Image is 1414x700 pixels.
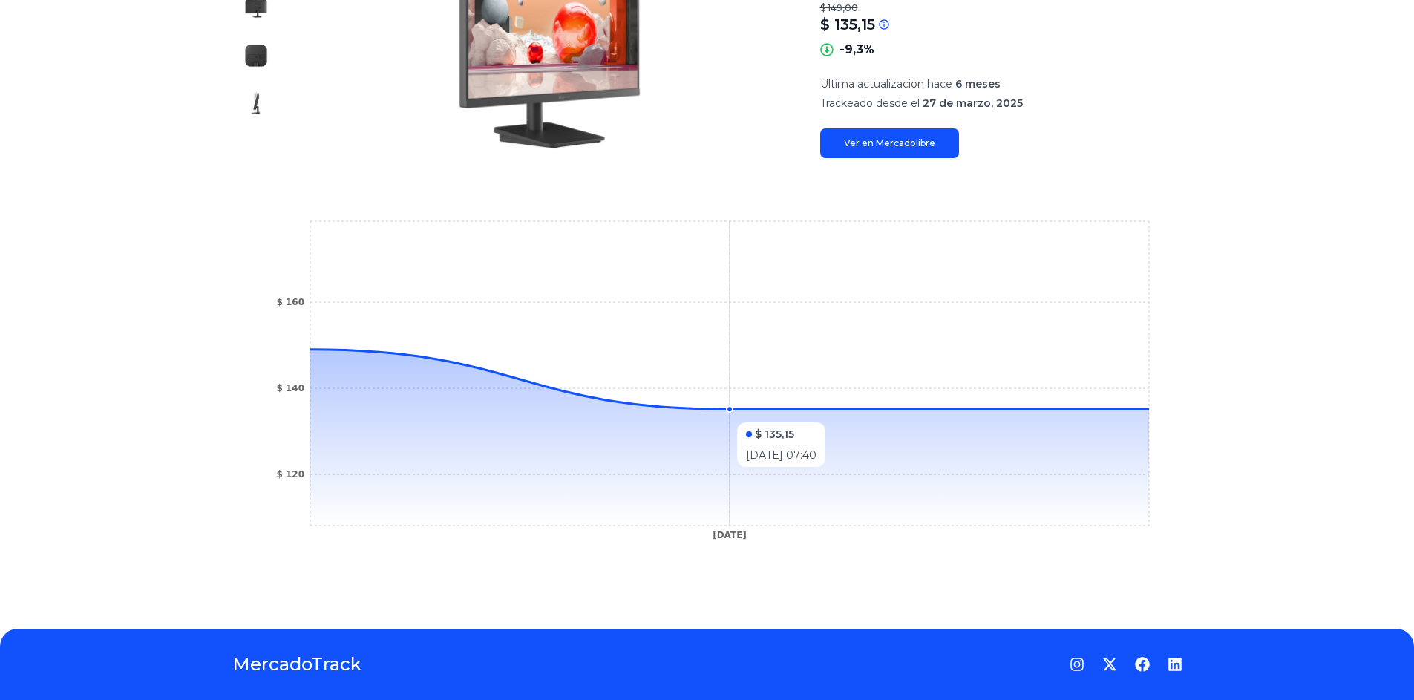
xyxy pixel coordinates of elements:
tspan: [DATE] [713,530,747,540]
a: Instagram [1070,657,1084,672]
p: $ 149,00 [820,2,1182,14]
tspan: $ 140 [276,383,304,393]
tspan: $ 120 [276,469,304,480]
a: Ver en Mercadolibre [820,128,959,158]
a: Facebook [1135,657,1150,672]
img: Monitor Gamer Ips LG 24ms500 24'' Full Hd 100hz Action Sync [244,44,268,68]
a: MercadoTrack [232,652,361,676]
span: Trackeado desde el [820,97,920,110]
p: $ 135,15 [820,14,875,35]
p: -9,3% [839,41,874,59]
img: Monitor Gamer Ips LG 24ms500 24'' Full Hd 100hz Action Sync [244,91,268,115]
span: Ultima actualizacion hace [820,77,952,91]
span: 6 meses [955,77,1001,91]
span: 27 de marzo, 2025 [923,97,1023,110]
tspan: $ 160 [276,297,304,307]
a: Twitter [1102,657,1117,672]
a: LinkedIn [1168,657,1182,672]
